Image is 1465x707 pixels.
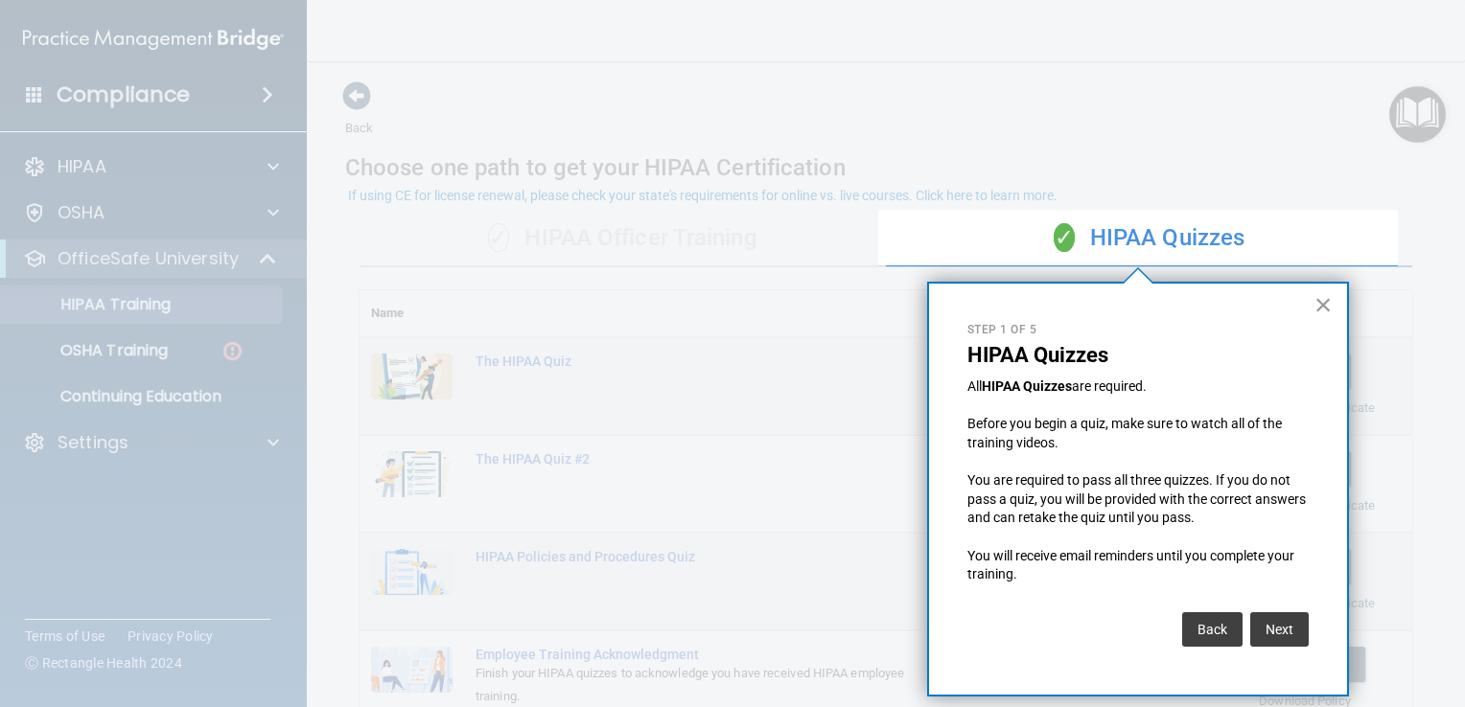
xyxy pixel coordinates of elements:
iframe: Drift Widget Chat Controller [1369,577,1442,650]
p: Step 1 of 5 [967,322,1309,338]
div: HIPAA Quizzes [886,210,1412,267]
p: You will receive email reminders until you complete your training. [967,547,1309,584]
span: All [967,378,982,394]
p: Before you begin a quiz, make sure to watch all of the training videos. [967,415,1309,452]
button: Back [1182,612,1243,647]
button: Close [1314,289,1333,320]
button: Next [1250,612,1309,647]
p: You are required to pass all three quizzes. If you do not pass a quiz, you will be provided with ... [967,471,1309,528]
span: ✓ [1054,223,1075,252]
span: are required. [1072,378,1147,394]
p: HIPAA Quizzes [967,343,1309,368]
strong: HIPAA Quizzes [982,378,1072,394]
